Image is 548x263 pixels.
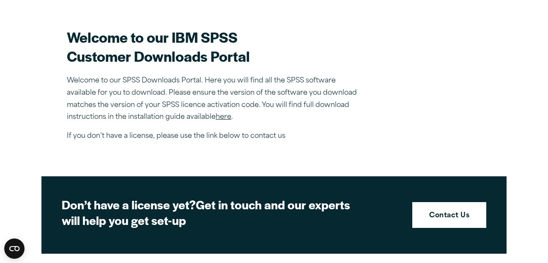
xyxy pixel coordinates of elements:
a: here [216,114,231,121]
button: Open CMP widget [4,238,25,259]
strong: Don’t have a license yet? [62,196,196,213]
h2: Get in touch and our experts will help you get set-up [62,197,358,228]
h2: Welcome to our IBM SPSS Customer Downloads Portal [67,27,363,66]
p: Welcome to our SPSS Downloads Portal. Here you will find all the SPSS software available for you ... [67,75,363,123]
p: If you don’t have a license, please use the link below to contact us [67,130,363,142]
a: Contact Us [412,202,486,228]
strong: Contact Us [429,211,469,222]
